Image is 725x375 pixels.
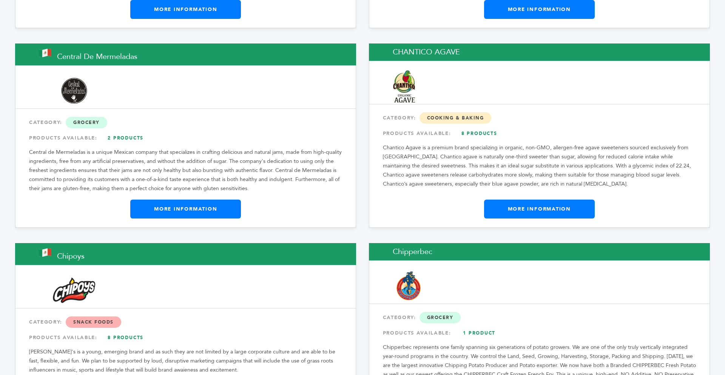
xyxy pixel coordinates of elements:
p: [PERSON_NAME]'s is a young, emerging brand and as such they are not limited by a large corporate ... [29,347,342,375]
a: 8 Products [453,127,506,140]
img: Central de Mermeladas [39,78,109,104]
h2: Chipoys [15,243,356,265]
img: Chipoys [39,277,109,303]
a: More Information [484,200,595,218]
a: 8 Products [99,331,152,344]
p: Central de Mermeladas is a unique Mexican company that specializes in crafting delicious and natu... [29,148,342,193]
img: This brand is from Mexico (MX) [39,49,51,57]
span: Cooking & Baking [420,112,492,124]
img: CHANTICO AGAVE [393,70,415,102]
img: This brand is from Mexico (MX) [39,248,51,257]
h2: CHANTICO AGAVE [369,43,710,61]
div: PRODUCTS AVAILABLE: [383,326,696,340]
p: Chantico Agave is a premium brand specializing in organic, non-GMO, allergen-free agave sweetener... [383,143,696,189]
div: CATEGORY: [383,311,696,324]
a: 1 Product [453,326,506,340]
h2: Central de Mermeladas [15,43,356,65]
div: CATEGORY: [383,111,696,125]
a: 2 Products [99,131,152,145]
span: Grocery [66,117,107,128]
img: Chipperbec [393,270,424,302]
a: More Information [130,200,241,218]
span: Grocery [420,312,461,323]
div: PRODUCTS AVAILABLE: [29,331,342,344]
div: PRODUCTS AVAILABLE: [29,131,342,145]
span: Snack Foods [66,316,121,328]
div: CATEGORY: [29,315,342,329]
h2: Chipperbec [369,243,710,260]
div: CATEGORY: [29,116,342,129]
div: PRODUCTS AVAILABLE: [383,127,696,140]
